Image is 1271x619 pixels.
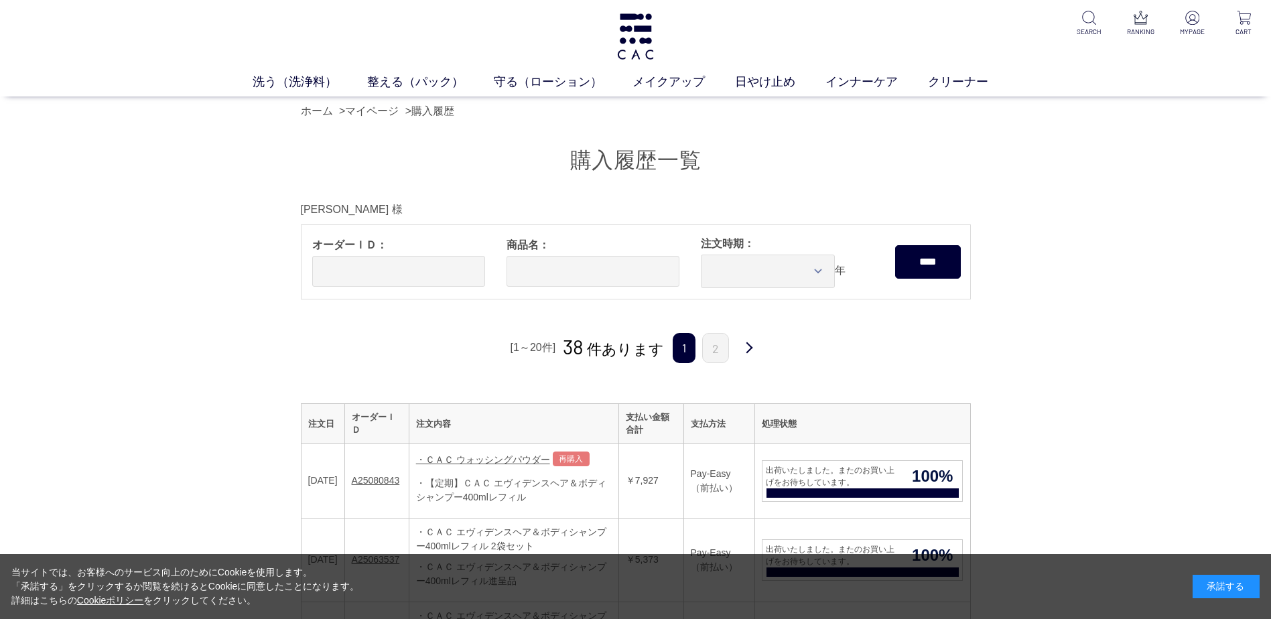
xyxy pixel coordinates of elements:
[494,73,632,91] a: 守る（ローション）
[11,565,360,608] div: 当サイトでは、お客様へのサービス向上のためにCookieを使用します。 「承諾する」をクリックするか閲覧を続けるとCookieに同意したことになります。 詳細はこちらの をクリックしてください。
[902,543,962,567] span: 100%
[507,237,679,253] span: 商品名：
[762,543,902,567] span: 出荷いたしました。またのお買い上げをお待ちしています。
[1227,11,1260,37] a: CART
[1176,11,1209,37] a: MYPAGE
[563,341,664,358] span: 件あります
[702,333,729,363] a: 2
[345,105,399,117] a: マイページ
[762,464,902,488] span: 出荷いたしました。またのお買い上げをお待ちしています。
[416,454,550,465] a: ・ＣＡＣ ウォッシングパウダー
[1193,575,1260,598] div: 承諾する
[683,403,755,443] th: 支払方法
[416,525,612,553] div: ・ＣＡＣ エヴィデンスヘア＆ボディシャンプー400mlレフィル 2袋セット
[1124,27,1157,37] p: RANKING
[690,225,884,299] div: 年
[618,518,683,602] td: ￥5,373
[1227,27,1260,37] p: CART
[405,103,458,119] li: >
[409,403,618,443] th: 注文内容
[632,73,735,91] a: メイクアップ
[301,403,344,443] th: 注文日
[1176,27,1209,37] p: MYPAGE
[735,73,825,91] a: 日やけ止め
[618,443,683,518] td: ￥7,927
[563,334,584,358] span: 38
[615,13,656,60] img: logo
[736,333,762,364] a: 次
[509,338,558,358] div: [1～20件]
[1124,11,1157,37] a: RANKING
[825,73,928,91] a: インナーケア
[683,518,755,602] td: Pay-Easy（前払い）
[312,237,485,253] span: オーダーＩＤ：
[301,518,344,602] td: [DATE]
[411,105,454,117] a: 購入履歴
[352,475,400,486] a: A25080843
[553,452,590,466] a: 再購入
[1073,11,1106,37] a: SEARCH
[301,202,971,218] div: [PERSON_NAME] 様
[762,539,963,581] a: 出荷いたしました。またのお買い上げをお待ちしています。 100%
[344,403,409,443] th: オーダーＩＤ
[253,73,367,91] a: 洗う（洗浄料）
[762,460,963,502] a: 出荷いたしました。またのお買い上げをお待ちしています。 100%
[416,476,612,504] div: ・【定期】ＣＡＣ エヴィデンスヘア＆ボディシャンプー400mlレフィル
[755,403,970,443] th: 処理状態
[301,146,971,175] h1: 購入履歴一覧
[618,403,683,443] th: 支払い金額合計
[902,464,962,488] span: 100%
[367,73,494,91] a: 整える（パック）
[1073,27,1106,37] p: SEARCH
[701,236,874,252] span: 注文時期：
[77,595,144,606] a: Cookieポリシー
[673,333,695,363] span: 1
[683,443,755,518] td: Pay-Easy（前払い）
[928,73,1018,91] a: クリーナー
[301,105,333,117] a: ホーム
[339,103,402,119] li: >
[301,443,344,518] td: [DATE]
